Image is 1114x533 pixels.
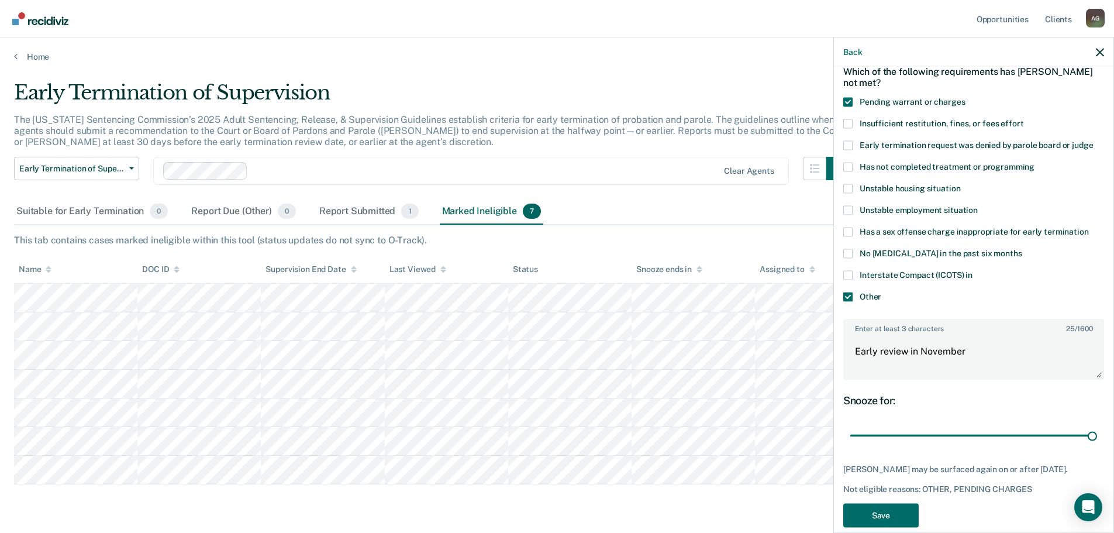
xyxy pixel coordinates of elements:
div: Marked Ineligible [440,199,544,225]
div: Report Submitted [317,199,421,225]
div: Assigned to [760,264,815,274]
span: Insufficient restitution, fines, or fees effort [860,118,1023,128]
span: Early Termination of Supervision [19,164,125,174]
span: Unstable employment situation [860,205,978,214]
div: Snooze for: [843,394,1104,407]
span: Early termination request was denied by parole board or judge [860,140,1093,149]
div: Early Termination of Supervision [14,81,850,114]
div: Open Intercom Messenger [1074,493,1102,521]
span: 1 [401,204,418,219]
span: Interstate Compact (ICOTS) in [860,270,972,279]
span: No [MEDICAL_DATA] in the past six months [860,248,1022,257]
div: [PERSON_NAME] may be surfaced again on or after [DATE]. [843,465,1104,474]
div: A G [1086,9,1105,27]
div: Last Viewed [389,264,446,274]
span: 25 [1066,324,1075,332]
span: 0 [150,204,168,219]
div: Suitable for Early Termination [14,199,170,225]
img: Recidiviz [12,12,68,25]
span: 7 [523,204,541,219]
span: Unstable housing situation [860,183,960,192]
div: Name [19,264,51,274]
div: DOC ID [142,264,180,274]
span: Other [860,291,881,301]
span: 0 [278,204,296,219]
div: This tab contains cases marked ineligible within this tool (status updates do not sync to O-Track). [14,235,1100,246]
label: Enter at least 3 characters [844,319,1103,332]
textarea: Early review in November [844,335,1103,379]
span: Has not completed treatment or programming [860,161,1034,171]
p: The [US_STATE] Sentencing Commission’s 2025 Adult Sentencing, Release, & Supervision Guidelines e... [14,114,846,147]
div: Snooze ends in [636,264,702,274]
button: Back [843,47,862,57]
div: Not eligible reasons: OTHER, PENDING CHARGES [843,484,1104,494]
a: Home [14,51,1100,62]
div: Status [513,264,538,274]
div: Supervision End Date [265,264,356,274]
div: Clear agents [724,166,774,176]
div: Which of the following requirements has [PERSON_NAME] not met? [843,56,1104,97]
button: Save [843,503,919,527]
button: Profile dropdown button [1086,9,1105,27]
div: Report Due (Other) [189,199,298,225]
span: Pending warrant or charges [860,97,965,106]
span: Has a sex offense charge inappropriate for early termination [860,226,1089,236]
span: / 1600 [1066,324,1092,332]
